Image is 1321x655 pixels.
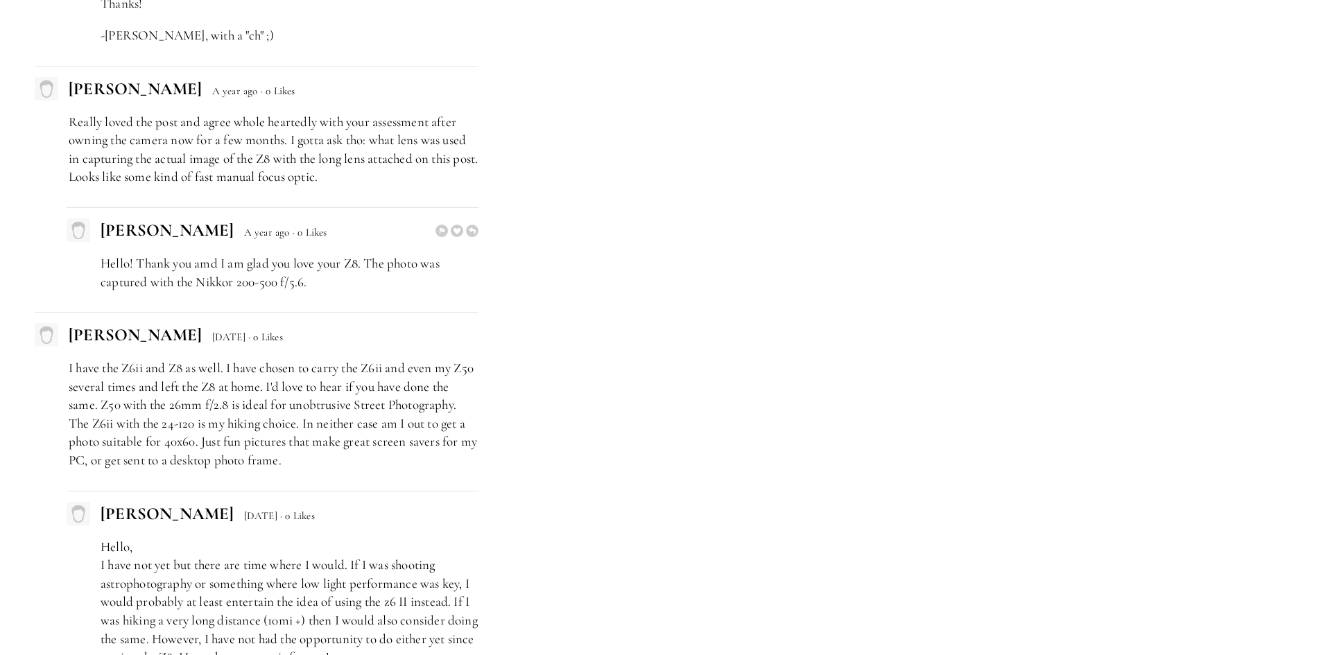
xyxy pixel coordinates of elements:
span: [PERSON_NAME] [69,78,202,99]
p: I have the Z6ii and Z8 as well. I have chosen to carry the Z6ii and even my Z50 several times and... [69,359,478,470]
span: Report [435,225,448,237]
span: · 0 Likes [280,509,315,522]
p: Really loved the post and agree whole heartedly with your assessment after owning the camera now ... [69,113,478,186]
p: Hello! Thank you amd I am glad you love your Z8. The photo was captured with the Nikkor 200-500 f... [101,254,478,291]
span: · 0 Likes [293,226,327,238]
span: [PERSON_NAME] [101,220,234,241]
span: Reply [466,225,478,237]
span: [PERSON_NAME] [101,503,234,524]
span: A year ago [212,85,258,97]
span: [DATE] [212,331,245,343]
p: -[PERSON_NAME], with a "ch" ;) [101,26,478,45]
span: · 0 Likes [248,331,283,343]
span: [DATE] [244,509,277,522]
span: [PERSON_NAME] [69,324,202,345]
span: A year ago [244,226,290,238]
span: Like [451,225,463,237]
span: · 0 Likes [261,85,295,97]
